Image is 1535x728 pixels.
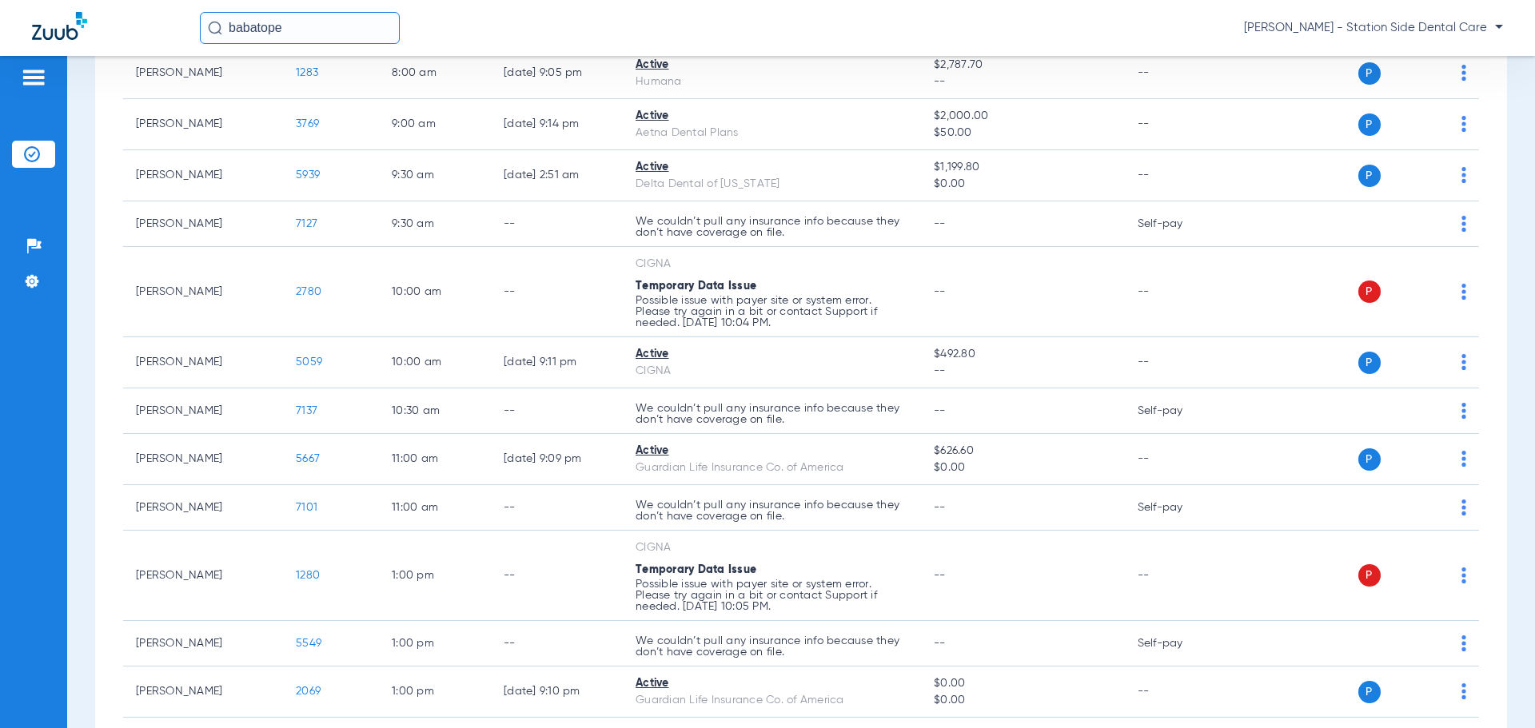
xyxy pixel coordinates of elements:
[379,666,491,718] td: 1:00 PM
[21,68,46,87] img: hamburger-icon
[123,485,283,531] td: [PERSON_NAME]
[296,67,318,78] span: 1283
[1125,388,1233,434] td: Self-pay
[379,531,491,621] td: 1:00 PM
[636,176,908,193] div: Delta Dental of [US_STATE]
[1358,62,1381,85] span: P
[636,57,908,74] div: Active
[1358,113,1381,136] span: P
[1358,165,1381,187] span: P
[636,346,908,363] div: Active
[1125,150,1233,201] td: --
[934,57,1111,74] span: $2,787.70
[491,99,623,150] td: [DATE] 9:14 PM
[1461,354,1466,370] img: group-dot-blue.svg
[934,346,1111,363] span: $492.80
[200,12,400,44] input: Search for patients
[123,337,283,388] td: [PERSON_NAME]
[296,169,320,181] span: 5939
[636,459,908,476] div: Guardian Life Insurance Co. of America
[491,247,623,337] td: --
[296,356,322,368] span: 5059
[491,201,623,247] td: --
[1125,666,1233,718] td: --
[379,150,491,201] td: 9:30 AM
[123,434,283,485] td: [PERSON_NAME]
[296,570,320,581] span: 1280
[934,675,1111,692] span: $0.00
[1244,20,1503,36] span: [PERSON_NAME] - Station Side Dental Care
[296,218,317,229] span: 7127
[1125,99,1233,150] td: --
[123,388,283,434] td: [PERSON_NAME]
[934,286,946,297] span: --
[296,638,321,649] span: 5549
[1358,681,1381,703] span: P
[491,434,623,485] td: [DATE] 9:09 PM
[1461,683,1466,699] img: group-dot-blue.svg
[1461,499,1466,515] img: group-dot-blue.svg
[123,48,283,99] td: [PERSON_NAME]
[636,539,908,556] div: CIGNA
[1358,280,1381,303] span: P
[1125,201,1233,247] td: Self-pay
[1125,621,1233,666] td: Self-pay
[296,405,317,416] span: 7137
[934,159,1111,176] span: $1,199.80
[636,579,908,612] p: Possible issue with payer site or system error. Please try again in a bit or contact Support if n...
[491,531,623,621] td: --
[1461,116,1466,132] img: group-dot-blue.svg
[379,621,491,666] td: 1:00 PM
[636,363,908,380] div: CIGNA
[636,443,908,459] div: Active
[934,638,946,649] span: --
[1358,564,1381,587] span: P
[1125,531,1233,621] td: --
[934,459,1111,476] span: $0.00
[636,108,908,125] div: Active
[636,635,908,658] p: We couldn’t pull any insurance info because they don’t have coverage on file.
[379,48,491,99] td: 8:00 AM
[123,666,283,718] td: [PERSON_NAME]
[379,247,491,337] td: 10:00 AM
[1461,635,1466,651] img: group-dot-blue.svg
[296,453,320,464] span: 5667
[934,125,1111,141] span: $50.00
[934,363,1111,380] span: --
[491,666,623,718] td: [DATE] 9:10 PM
[1125,337,1233,388] td: --
[296,502,317,513] span: 7101
[636,564,756,575] span: Temporary Data Issue
[1461,403,1466,419] img: group-dot-blue.svg
[934,108,1111,125] span: $2,000.00
[636,159,908,176] div: Active
[636,74,908,90] div: Humana
[379,434,491,485] td: 11:00 AM
[208,21,222,35] img: Search Icon
[296,686,321,697] span: 2069
[636,675,908,692] div: Active
[934,443,1111,459] span: $626.60
[934,692,1111,709] span: $0.00
[636,403,908,425] p: We couldn’t pull any insurance info because they don’t have coverage on file.
[934,218,946,229] span: --
[636,295,908,328] p: Possible issue with payer site or system error. Please try again in a bit or contact Support if n...
[491,48,623,99] td: [DATE] 9:05 PM
[636,216,908,238] p: We couldn’t pull any insurance info because they don’t have coverage on file.
[636,692,908,709] div: Guardian Life Insurance Co. of America
[32,12,87,40] img: Zuub Logo
[491,485,623,531] td: --
[379,485,491,531] td: 11:00 AM
[123,201,283,247] td: [PERSON_NAME]
[636,256,908,273] div: CIGNA
[934,502,946,513] span: --
[123,531,283,621] td: [PERSON_NAME]
[379,201,491,247] td: 9:30 AM
[934,176,1111,193] span: $0.00
[934,74,1111,90] span: --
[491,337,623,388] td: [DATE] 9:11 PM
[491,621,623,666] td: --
[379,388,491,434] td: 10:30 AM
[636,499,908,522] p: We couldn’t pull any insurance info because they don’t have coverage on file.
[379,99,491,150] td: 9:00 AM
